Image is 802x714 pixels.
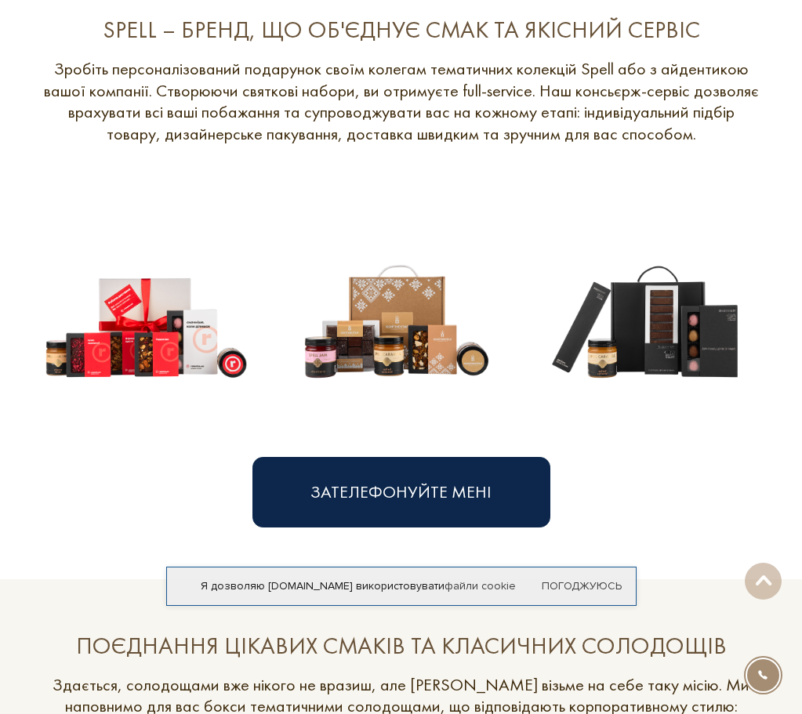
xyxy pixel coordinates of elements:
[41,15,762,45] div: SPELL – БРЕНД, ЩО ОБ'ЄДНУЄ СМАК ТА ЯКІСНИЙ СЕРВІС
[41,631,762,661] div: ПОЄДНАННЯ ЦІКАВИХ СМАКІВ ТА КЛАСИЧНИХ СОЛОДОЩІВ
[445,579,516,593] a: файли cookie
[252,457,550,527] button: Зателефонуйте мені
[542,579,622,593] a: Погоджуюсь
[167,579,636,593] div: Я дозволяю [DOMAIN_NAME] використовувати
[41,58,762,144] p: Зробіть персоналізований подарунок своїм колегам тематичних колекцій Spell або з айдентикою вашої...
